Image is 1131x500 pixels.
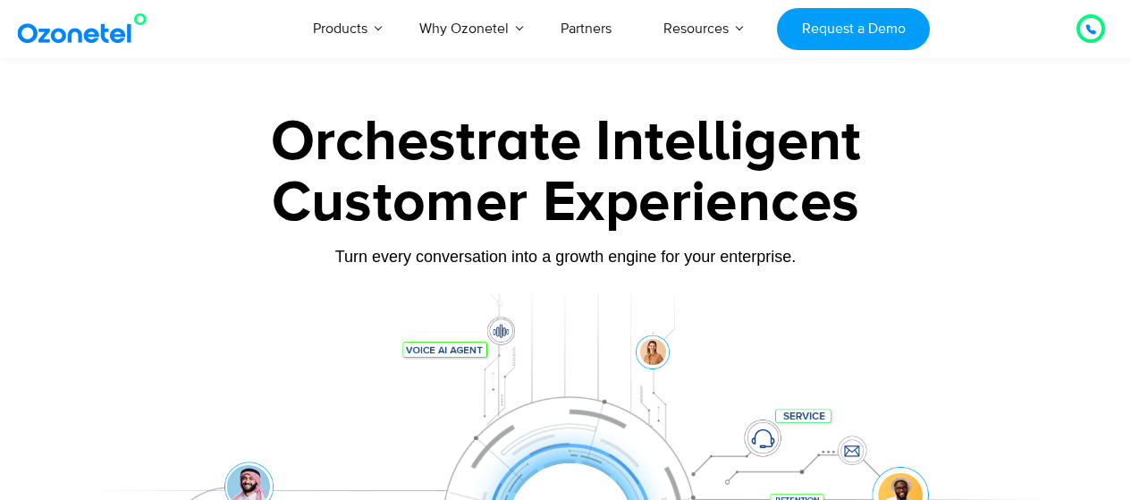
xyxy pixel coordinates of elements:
[70,247,1062,267] div: Turn every conversation into a growth engine for your enterprise.
[70,160,1062,246] div: Customer Experiences
[777,8,930,50] a: Request a Demo
[70,114,1062,171] div: Orchestrate Intelligent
